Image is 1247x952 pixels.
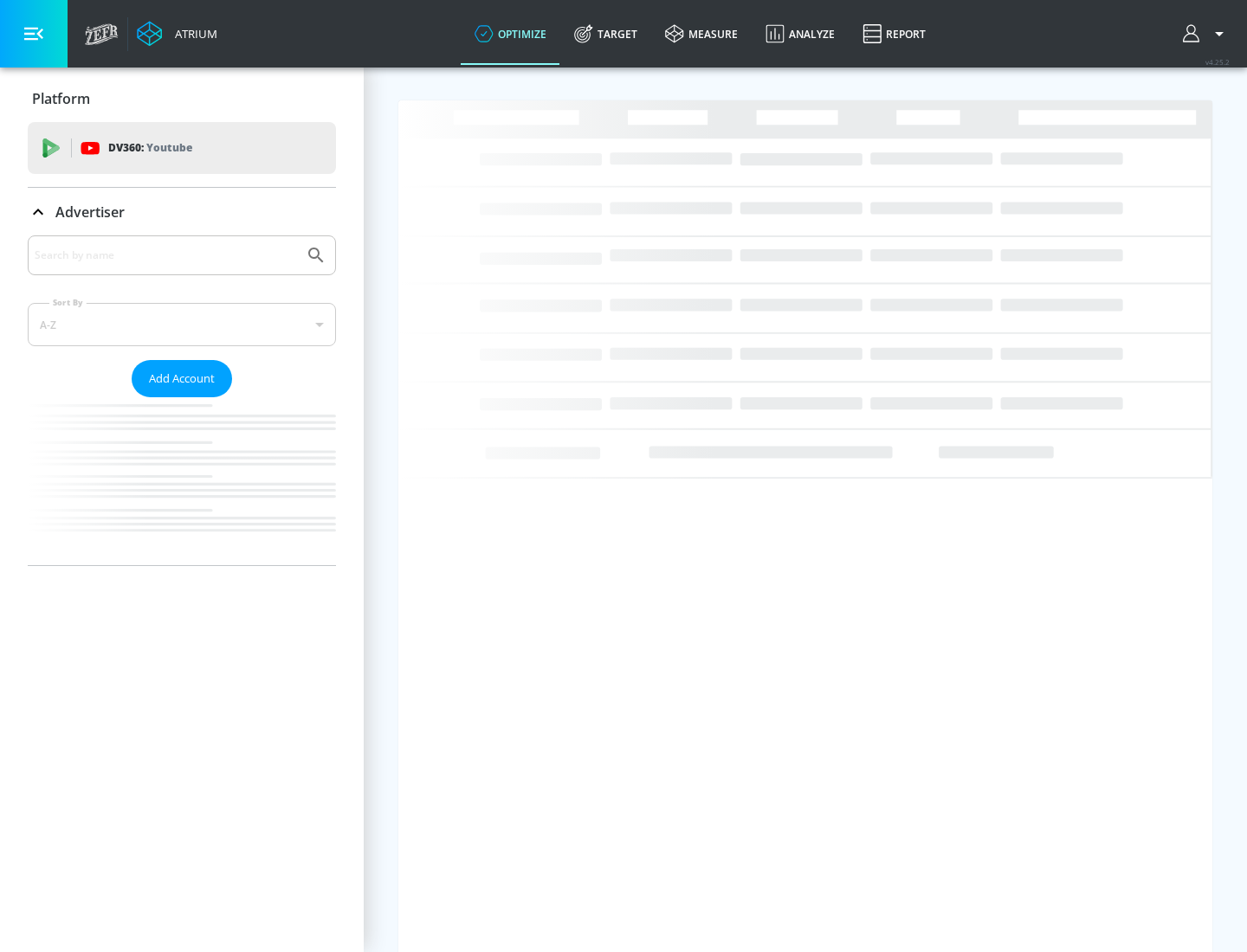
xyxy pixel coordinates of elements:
[108,138,192,158] p: DV360:
[146,138,192,157] p: Youtube
[28,397,336,565] nav: list of Advertiser
[651,3,752,65] a: measure
[752,3,849,65] a: Analyze
[55,203,125,222] p: Advertiser
[461,3,560,65] a: optimize
[137,21,217,47] a: Atrium
[28,74,336,123] div: Platform
[132,360,232,397] button: Add Account
[49,297,87,308] label: Sort By
[1205,57,1230,67] span: v 4.25.2
[149,369,215,389] span: Add Account
[168,26,217,42] div: Atrium
[560,3,651,65] a: Target
[28,188,336,236] div: Advertiser
[35,244,297,267] input: Search by name
[32,89,90,108] p: Platform
[28,235,336,565] div: Advertiser
[28,303,336,346] div: A-Z
[28,122,336,174] div: DV360: Youtube
[849,3,940,65] a: Report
